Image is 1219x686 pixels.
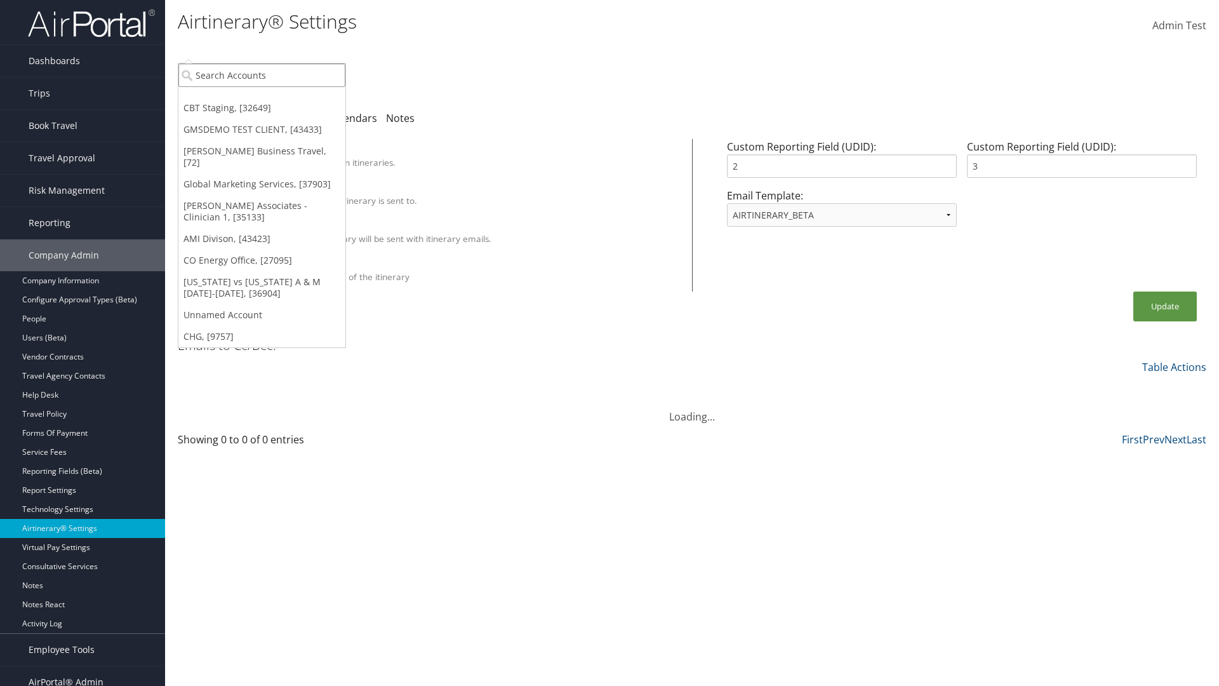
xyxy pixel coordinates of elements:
[178,119,345,140] a: GMSDEMO TEST CLIENT, [43433]
[962,139,1202,188] div: Custom Reporting Field (UDID):
[1152,6,1206,46] a: Admin Test
[722,188,962,237] div: Email Template:
[1143,433,1164,447] a: Prev
[178,173,345,195] a: Global Marketing Services, [37903]
[1187,433,1206,447] a: Last
[29,175,105,206] span: Risk Management
[178,432,427,454] div: Showing 0 to 0 of 0 entries
[178,228,345,250] a: AMI Divison, [43423]
[1152,18,1206,32] span: Admin Test
[29,110,77,142] span: Book Travel
[178,394,1206,424] div: Loading...
[178,64,345,87] input: Search Accounts
[178,250,345,271] a: CO Energy Office, [27095]
[237,232,491,245] label: A PDF version of the itinerary will be sent with itinerary emails.
[1142,360,1206,374] a: Table Actions
[237,183,676,194] div: Override Email
[178,97,345,119] a: CBT Staging, [32649]
[29,142,95,174] span: Travel Approval
[28,8,155,38] img: airportal-logo.png
[178,195,345,228] a: [PERSON_NAME] Associates - Clinician 1, [35133]
[29,77,50,109] span: Trips
[29,207,70,239] span: Reporting
[1122,433,1143,447] a: First
[29,45,80,77] span: Dashboards
[178,140,345,173] a: [PERSON_NAME] Business Travel, [72]
[237,221,676,232] div: Attach PDF
[1164,433,1187,447] a: Next
[237,145,676,156] div: Client Name
[386,111,415,125] a: Notes
[29,239,99,271] span: Company Admin
[237,259,676,271] div: Show Survey
[178,326,345,347] a: CHG, [9757]
[178,271,345,304] a: [US_STATE] vs [US_STATE] A & M [DATE]-[DATE], [36904]
[722,139,962,188] div: Custom Reporting Field (UDID):
[329,111,377,125] a: Calendars
[29,634,95,666] span: Employee Tools
[178,8,863,35] h1: Airtinerary® Settings
[1133,292,1197,321] button: Update
[178,304,345,326] a: Unnamed Account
